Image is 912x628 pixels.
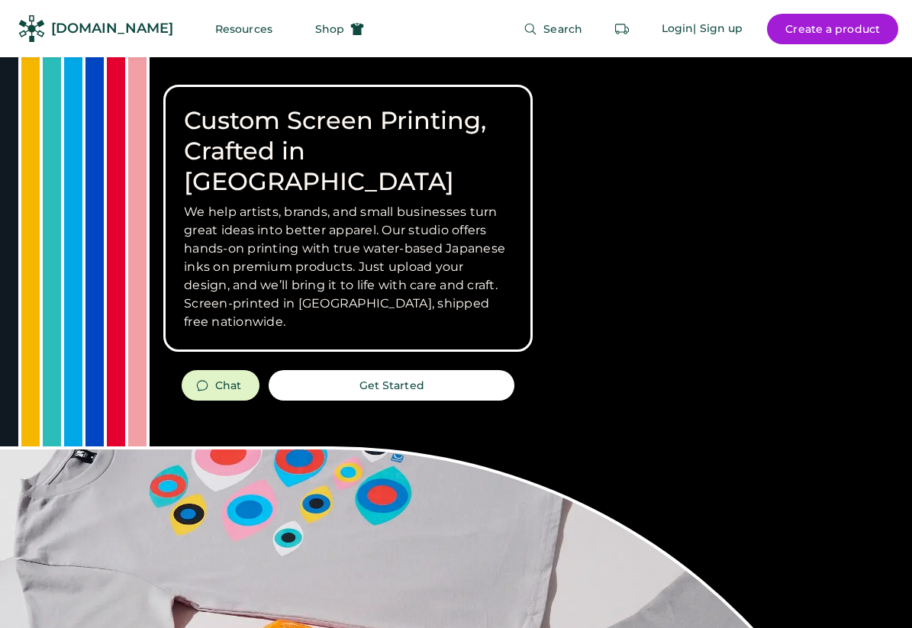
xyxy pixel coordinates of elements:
[662,21,694,37] div: Login
[607,14,637,44] button: Retrieve an order
[767,14,898,44] button: Create a product
[315,24,344,34] span: Shop
[543,24,582,34] span: Search
[269,370,514,401] button: Get Started
[51,19,173,38] div: [DOMAIN_NAME]
[197,14,291,44] button: Resources
[184,203,512,331] h3: We help artists, brands, and small businesses turn great ideas into better apparel. Our studio of...
[182,370,259,401] button: Chat
[184,105,512,197] h1: Custom Screen Printing, Crafted in [GEOGRAPHIC_DATA]
[505,14,601,44] button: Search
[18,15,45,42] img: Rendered Logo - Screens
[693,21,743,37] div: | Sign up
[297,14,382,44] button: Shop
